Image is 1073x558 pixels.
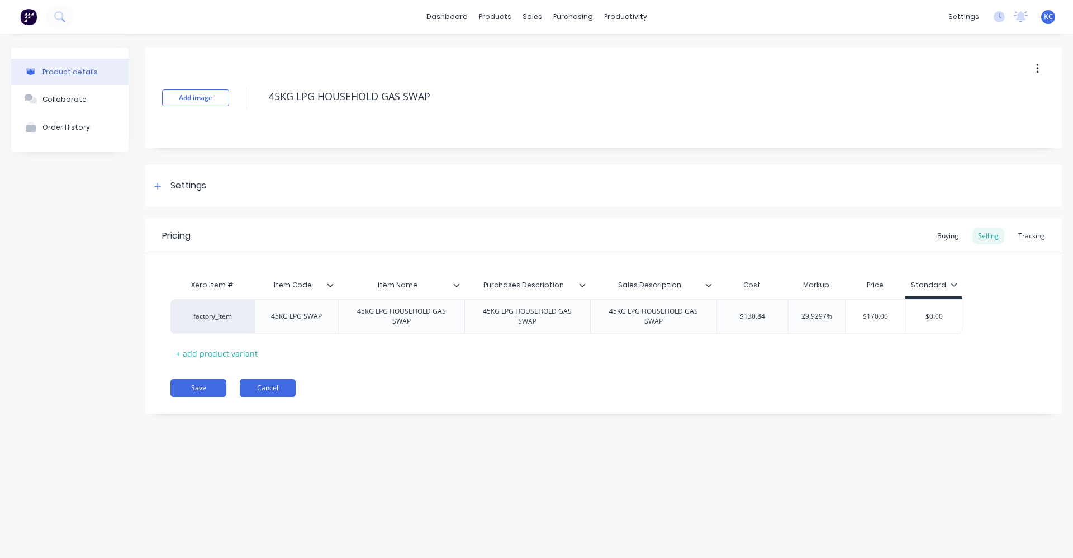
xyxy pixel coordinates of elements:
[845,274,906,296] div: Price
[263,83,970,110] textarea: 45KG LPG HOUSEHOLD GAS SWAP
[42,123,90,131] div: Order History
[548,8,599,25] div: purchasing
[170,179,206,193] div: Settings
[932,228,964,244] div: Buying
[717,302,788,330] div: $130.84
[590,274,716,296] div: Sales Description
[1013,228,1051,244] div: Tracking
[906,302,962,330] div: $0.00
[972,228,1004,244] div: Selling
[262,309,331,324] div: 45KG LPG SWAP
[240,379,296,397] button: Cancel
[170,299,962,334] div: factory_item45KG LPG SWAP45KG LPG HOUSEHOLD GAS SWAP45KG LPG HOUSEHOLD GAS SWAP45KG LPG HOUSEHOLD...
[162,229,191,243] div: Pricing
[911,280,957,290] div: Standard
[716,274,788,296] div: Cost
[464,274,591,296] div: Purchases Description
[11,113,129,141] button: Order History
[846,302,906,330] div: $170.00
[464,271,584,299] div: Purchases Description
[517,8,548,25] div: sales
[20,8,37,25] img: Factory
[943,8,985,25] div: settings
[1044,12,1053,22] span: KC
[182,311,243,321] div: factory_item
[254,271,331,299] div: Item Code
[42,95,87,103] div: Collaborate
[421,8,473,25] a: dashboard
[170,274,254,296] div: Xero Item #
[599,8,653,25] div: productivity
[343,304,460,329] div: 45KG LPG HOUSEHOLD GAS SWAP
[254,274,338,296] div: Item Code
[595,304,712,329] div: 45KG LPG HOUSEHOLD GAS SWAP
[170,379,226,397] button: Save
[789,302,845,330] div: 29.9297%
[42,68,98,76] div: Product details
[11,59,129,85] button: Product details
[788,274,845,296] div: Markup
[338,274,464,296] div: Item Name
[590,271,710,299] div: Sales Description
[11,85,129,113] button: Collaborate
[469,304,586,329] div: 45KG LPG HOUSEHOLD GAS SWAP
[162,89,229,106] button: Add image
[338,271,458,299] div: Item Name
[170,345,263,362] div: + add product variant
[473,8,517,25] div: products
